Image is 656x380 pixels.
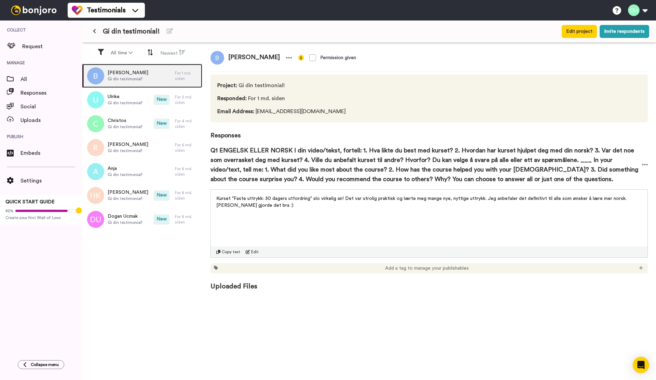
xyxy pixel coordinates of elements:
[5,215,77,220] span: Create your first Wall of Love
[82,64,202,88] a: [PERSON_NAME]Gi din testimonial!For 1 md. siden
[217,83,237,88] span: Project :
[5,200,55,204] span: QUICK START GUIDE
[87,67,104,84] img: b.png
[87,187,104,204] img: hk.png
[210,146,642,184] span: Q1 ENGELSK ELLER NORSK I din video/tekst, fortell: 1. Hva likte du best med kurset? 2. Hvordan ha...
[87,163,104,180] img: a.png
[217,81,348,90] span: Gi din testimonial!
[20,103,82,111] span: Social
[108,189,148,196] span: [PERSON_NAME]
[222,249,240,255] span: Copy text
[8,5,59,15] img: bj-logo-header-white.svg
[20,89,82,97] span: Responses
[107,47,137,59] button: All time
[76,207,82,214] div: Tooltip anchor
[87,5,126,15] span: Testimonials
[103,27,160,36] span: Gi din testimonial!
[154,95,169,105] span: New
[320,54,356,61] div: Permission given
[108,196,148,201] span: Gi din testimonial!
[175,166,199,177] div: For 8 md. siden
[600,25,649,38] button: Invite respondents
[108,213,142,220] span: Dogan Ucmak
[175,118,199,129] div: For 4 md. siden
[82,136,202,160] a: [PERSON_NAME]Gi din testimonial!For 6 md. siden
[108,141,148,148] span: [PERSON_NAME]
[108,124,142,130] span: Gi din testimonial!
[108,69,148,76] span: [PERSON_NAME]
[210,51,224,65] img: b.png
[175,94,199,105] div: For 2 md. siden
[108,220,142,225] span: Gi din testimonial!
[175,142,199,153] div: For 6 md. siden
[154,190,169,201] span: New
[87,115,104,132] img: c.png
[217,109,254,114] span: Email Address :
[217,107,348,116] span: [EMAIL_ADDRESS][DOMAIN_NAME]
[20,75,82,83] span: All
[633,357,649,373] div: Open Intercom Messenger
[217,96,247,101] span: Responded :
[156,46,189,59] button: Newest
[108,165,142,172] span: Anja
[108,76,148,82] span: Gi din testimonial!
[175,214,199,225] div: For 8 md. siden
[87,211,104,228] img: du.png
[108,93,142,100] span: Ulrike
[82,88,202,112] a: UlrikeGi din testimonial!NewFor 2 md. siden
[108,172,142,177] span: Gi din testimonial!
[87,139,104,156] img: r.png
[298,55,304,60] img: info-yellow.svg
[20,116,82,124] span: Uploads
[154,214,169,225] span: New
[20,149,82,157] span: Embeds
[18,360,64,369] button: Collapse menu
[87,91,104,108] img: u.png
[154,119,169,129] span: New
[108,100,142,106] span: Gi din testimonial!
[562,25,597,38] button: Edit project
[82,207,202,231] a: Dogan UcmakGi din testimonial!NewFor 8 md. siden
[175,70,199,81] div: For 1 md. siden
[20,177,82,185] span: Settings
[224,51,284,65] span: [PERSON_NAME]
[82,160,202,184] a: AnjaGi din testimonial!For 8 md. siden
[175,190,199,201] div: For 8 md. siden
[22,42,82,51] span: Request
[385,265,469,272] span: Add a tag to manage your publishables
[108,117,142,124] span: Christos
[82,184,202,207] a: [PERSON_NAME]Gi din testimonial!NewFor 8 md. siden
[31,362,59,367] span: Collapse menu
[210,273,648,291] span: Uploaded Files
[210,122,648,140] span: Responses
[5,208,14,214] span: 85%
[251,249,259,255] span: Edit
[108,148,148,153] span: Gi din testimonial!
[217,94,348,103] span: For 1 md. siden
[72,5,83,16] img: tm-color.svg
[216,196,628,208] span: Kurset "Faste uttrykk: 30 dagers utfordring" slo virkelig an! Det var utrolig praktisk og lærte m...
[82,112,202,136] a: ChristosGi din testimonial!NewFor 4 md. siden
